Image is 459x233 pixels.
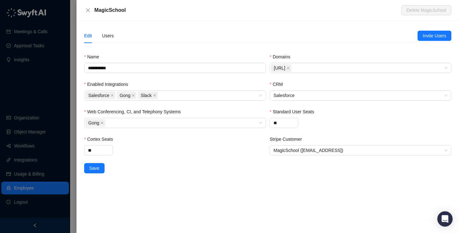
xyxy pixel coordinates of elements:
button: Close [84,6,92,14]
button: Delete MagicSchool [401,5,451,15]
span: Gong [117,92,136,99]
div: Edit [84,32,92,39]
label: Cortex Seats [84,136,117,143]
label: CRM [270,81,287,88]
div: MagicSchool [94,6,401,14]
span: magicschool.ai [271,64,291,72]
span: [URL] [274,64,285,71]
label: Enabled Integrations [84,81,133,88]
input: Standard User Seats [270,118,298,128]
input: Web Conferencing, CI, and Telephony Systems [106,121,108,125]
span: close [153,94,156,97]
label: Standard User Seats [270,108,318,115]
span: Gong [88,119,99,126]
span: close [287,66,290,70]
div: Open Intercom Messenger [437,211,453,227]
span: Invite Users [423,32,446,39]
label: Web Conferencing, CI, and Telephony Systems [84,108,185,115]
span: Slack [141,92,151,99]
label: Domains [270,53,295,60]
div: Users [102,32,114,39]
input: Cortex Seats [84,146,113,155]
span: Gong [85,119,105,127]
input: Enabled Integrations [159,93,160,98]
span: Gong [120,92,130,99]
span: Salesforce [88,92,109,99]
span: Slack [138,92,157,99]
label: Stripe Customer [270,136,306,143]
span: Salesforce [273,91,448,100]
span: close [100,121,104,124]
input: Name [84,63,266,73]
span: MagicSchool (ap@magicschool.ai) [273,146,448,155]
span: close [132,94,135,97]
input: Domains [293,66,294,71]
button: Invite Users [418,31,451,41]
span: Save [89,165,99,172]
button: Save [84,163,105,173]
span: close [85,8,91,13]
span: close [111,94,114,97]
label: Name [84,53,104,60]
span: Salesforce [85,92,115,99]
